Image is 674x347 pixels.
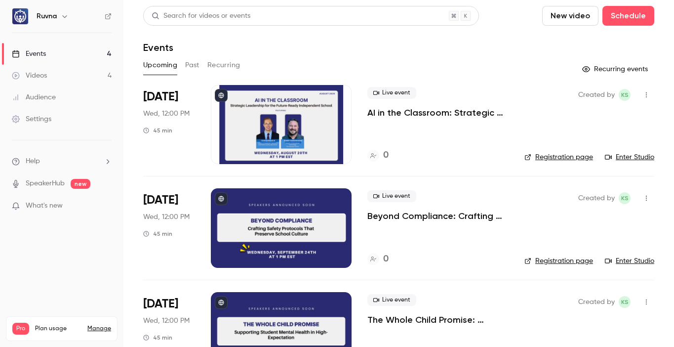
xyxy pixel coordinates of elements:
[87,325,111,333] a: Manage
[621,192,629,204] span: KS
[143,192,178,208] span: [DATE]
[143,57,177,73] button: Upcoming
[542,6,598,26] button: New video
[143,89,178,105] span: [DATE]
[143,296,178,312] span: [DATE]
[367,210,509,222] a: Beyond Compliance: Crafting Safety Protocols That Preserve School Culture
[143,334,172,342] div: 45 min
[26,201,63,211] span: What's new
[143,109,190,119] span: Wed, 12:00 PM
[619,296,631,308] span: Kyra Sandness
[367,107,509,119] a: AI in the Classroom: Strategic Leadership for the Future-Ready Independent School
[619,89,631,101] span: Kyra Sandness
[143,230,172,238] div: 45 min
[100,202,112,211] iframe: Noticeable Trigger
[12,8,28,24] img: Ruvna
[367,87,416,99] span: Live event
[367,253,389,266] a: 0
[143,85,195,164] div: Aug 20 Wed, 1:00 PM (America/New York)
[26,178,65,189] a: SpeakerHub
[619,192,631,204] span: Kyra Sandness
[26,156,40,167] span: Help
[152,11,250,21] div: Search for videos or events
[185,57,199,73] button: Past
[383,253,389,266] h4: 0
[578,296,615,308] span: Created by
[143,127,172,134] div: 45 min
[367,190,416,202] span: Live event
[621,89,629,101] span: KS
[605,256,654,266] a: Enter Studio
[143,212,190,222] span: Wed, 12:00 PM
[367,294,416,306] span: Live event
[367,314,509,326] a: The Whole Child Promise: Supporting Student Mental Health in High-Expectation Environments
[383,149,389,162] h4: 0
[143,42,173,53] h1: Events
[12,71,47,81] div: Videos
[71,179,90,189] span: new
[207,57,240,73] button: Recurring
[605,152,654,162] a: Enter Studio
[12,49,46,59] div: Events
[578,89,615,101] span: Created by
[578,61,654,77] button: Recurring events
[578,192,615,204] span: Created by
[12,156,112,167] li: help-dropdown-opener
[37,11,57,21] h6: Ruvna
[35,325,81,333] span: Plan usage
[367,149,389,162] a: 0
[602,6,654,26] button: Schedule
[621,296,629,308] span: KS
[143,188,195,267] div: Sep 24 Wed, 1:00 PM (America/New York)
[143,316,190,326] span: Wed, 12:00 PM
[12,114,51,124] div: Settings
[524,256,593,266] a: Registration page
[12,323,29,335] span: Pro
[12,92,56,102] div: Audience
[524,152,593,162] a: Registration page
